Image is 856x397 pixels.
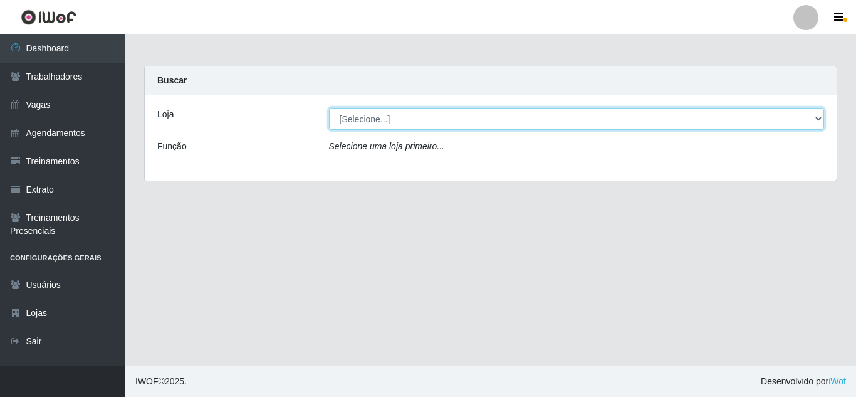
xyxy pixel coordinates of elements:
[329,141,444,151] i: Selecione uma loja primeiro...
[157,108,174,121] label: Loja
[157,75,187,85] strong: Buscar
[761,375,846,388] span: Desenvolvido por
[157,140,187,153] label: Função
[21,9,76,25] img: CoreUI Logo
[135,376,159,386] span: IWOF
[828,376,846,386] a: iWof
[135,375,187,388] span: © 2025 .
